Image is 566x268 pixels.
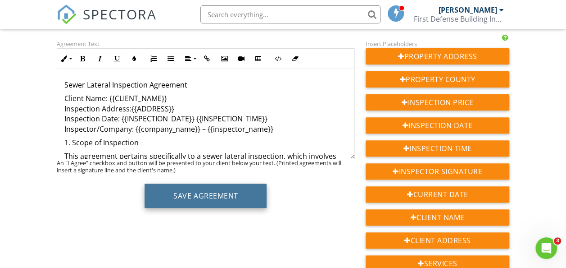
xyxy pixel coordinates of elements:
[269,50,286,67] button: Code View
[366,140,509,157] div: Inspection Time
[366,117,509,134] div: Inspection Date
[64,93,347,134] p: Client Name: {{CLIENT_NAME}} Inspection Address:{{ADDRESS}} Inspection Date: {{INSPECTION_DATE}} ...
[366,209,509,226] div: Client Name
[366,71,509,88] div: Property County
[74,50,91,67] button: Bold (Ctrl+B)
[366,40,417,48] label: Insert Placeholders
[162,50,179,67] button: Unordered List
[64,151,347,202] p: This agreement pertains specifically to a sewer lateral inspection, which involves inspecting the...
[535,237,557,259] iframe: Intercom live chat
[126,50,143,67] button: Colors
[366,186,509,203] div: Current Date
[145,50,162,67] button: Ordered List
[145,184,267,208] button: Save Agreement
[83,5,157,23] span: SPECTORA
[233,50,250,67] button: Insert Video
[57,50,74,67] button: Inline Style
[91,50,109,67] button: Italic (Ctrl+I)
[57,5,77,24] img: The Best Home Inspection Software - Spectora
[181,50,199,67] button: Align
[366,94,509,111] div: Inspection Price
[199,50,216,67] button: Insert Link (Ctrl+K)
[64,80,347,90] p: Sewer Lateral Inspection Agreement
[57,12,157,31] a: SPECTORA
[554,237,561,245] span: 3
[366,163,509,180] div: Inspector Signature
[57,40,100,48] label: Agreement Text
[366,232,509,249] div: Client Address
[413,14,503,23] div: First Defense Building Inspection
[366,48,509,65] div: Property Address
[438,5,497,14] div: [PERSON_NAME]
[286,50,303,67] button: Clear Formatting
[64,138,347,148] p: 1. Scope of Inspection
[200,5,380,23] input: Search everything...
[57,159,355,174] div: An "I Agree" checkbox and button will be presented to your client below your text. (Printed agree...
[109,50,126,67] button: Underline (Ctrl+U)
[250,50,267,67] button: Insert Table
